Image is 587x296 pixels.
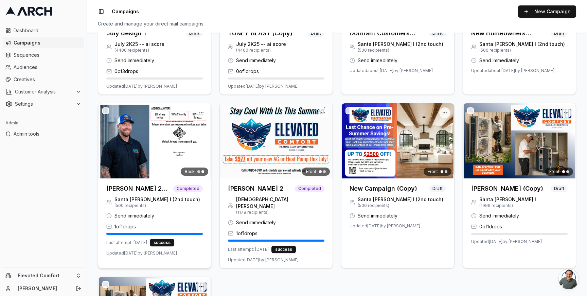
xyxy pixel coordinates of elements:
[185,169,195,174] span: Back
[106,240,147,245] span: Last attempt: [DATE]
[549,169,559,174] span: Front
[3,99,84,109] button: Settings
[3,37,84,48] a: Campaigns
[350,223,420,229] span: Updated [DATE] by [PERSON_NAME]
[471,239,542,244] span: Updated [DATE] by [PERSON_NAME]
[18,285,68,292] a: [PERSON_NAME]
[295,185,324,192] span: Completed
[350,68,433,73] span: Updated about [DATE] by [PERSON_NAME]
[358,203,443,208] span: ( 500 recipients)
[479,203,536,208] span: ( 1999 recipients)
[236,48,286,53] span: ( 4400 recipients)
[114,48,164,53] span: ( 4400 recipients)
[106,184,173,193] h3: [PERSON_NAME] 2 (Copy)
[114,203,200,208] span: ( 500 recipients)
[428,169,438,174] span: Front
[479,41,565,48] span: Santa [PERSON_NAME] I (2nd touch)
[236,68,259,75] span: 0 of 1 drops
[228,247,269,252] span: Last attempt: [DATE]
[106,250,177,256] span: Updated [DATE] by [PERSON_NAME]
[518,5,576,18] button: New Campaign
[236,41,286,48] span: July 2K25 -- ai score
[307,30,324,37] span: Draft
[236,57,276,64] span: Send immediately
[150,239,174,246] div: success
[358,196,443,203] span: Santa [PERSON_NAME] I (2nd touch)
[114,212,154,219] span: Send immediately
[350,184,417,193] h3: New Campaign (Copy)
[463,103,576,178] img: Front creative for ROSA I (Copy)
[358,48,443,53] span: ( 500 recipients)
[186,30,203,37] span: Draft
[3,62,84,73] a: Audiences
[173,185,203,192] span: Completed
[228,84,299,89] span: Updated [DATE] by [PERSON_NAME]
[112,8,139,15] nav: breadcrumb
[220,103,333,178] img: Front creative for ROSA 2
[15,101,73,107] span: Settings
[114,68,138,75] span: 0 of 3 drops
[228,257,299,263] span: Updated [DATE] by [PERSON_NAME]
[350,29,429,38] h3: Dormant Customers (recurring campaign)
[429,30,446,37] span: Draft
[228,184,283,193] h3: [PERSON_NAME] 2
[479,48,565,53] span: ( 500 recipients)
[106,29,146,38] h3: July design 1
[14,76,81,83] span: Creatives
[112,8,139,15] span: Campaigns
[3,50,84,60] a: Sequences
[341,103,454,178] img: Front creative for New Campaign (Copy)
[558,269,579,289] a: Open chat
[236,230,257,237] span: 1 of 1 drops
[114,196,200,203] span: Santa [PERSON_NAME] I (2nd touch)
[14,130,81,137] span: Admin tools
[3,128,84,139] a: Admin tools
[3,270,84,281] button: Elevated Comfort
[358,41,443,48] span: Santa [PERSON_NAME] I (2nd touch)
[271,246,296,253] div: success
[479,212,519,219] span: Send immediately
[14,64,81,71] span: Audiences
[471,29,551,38] h3: New Homeowners (automated Campaign)
[471,184,543,193] h3: [PERSON_NAME] (Copy)
[106,84,177,89] span: Updated [DATE] by [PERSON_NAME]
[471,68,554,73] span: Updated about [DATE] by [PERSON_NAME]
[18,273,73,279] span: Elevated Comfort
[358,212,397,219] span: Send immediately
[236,196,324,210] span: [DEMOGRAPHIC_DATA][PERSON_NAME]
[3,74,84,85] a: Creatives
[3,86,84,97] button: Customer Analysis
[14,52,81,58] span: Sequences
[14,39,81,46] span: Campaigns
[15,88,73,95] span: Customer Analysis
[551,185,568,192] span: Draft
[228,29,292,38] h3: TUNEY BLAST (Copy)
[98,103,211,178] img: Back creative for ROSA 2 (Copy)
[3,25,84,36] a: Dashboard
[479,196,536,203] span: Santa [PERSON_NAME] I
[479,57,519,64] span: Send immediately
[3,118,84,128] div: Admin
[429,185,446,192] span: Draft
[98,20,576,27] div: Create and manage your direct mail campaigns
[114,57,154,64] span: Send immediately
[114,223,136,230] span: 1 of 1 drops
[479,223,502,230] span: 0 of 1 drops
[114,41,164,48] span: July 2K25 -- ai score
[551,30,568,37] span: Draft
[14,27,81,34] span: Dashboard
[236,210,324,215] span: ( 1178 recipients)
[74,284,83,293] button: Log out
[306,169,316,174] span: Front
[358,57,397,64] span: Send immediately
[236,219,276,226] span: Send immediately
